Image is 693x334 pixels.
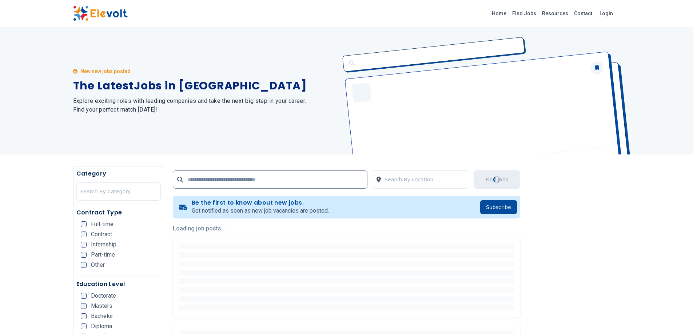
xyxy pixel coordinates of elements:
p: New new jobs posted [80,68,131,75]
input: Masters [81,303,87,309]
p: Get notified as soon as new job vacancies are posted. [192,206,329,215]
input: Internship [81,242,87,248]
span: Internship [91,242,116,248]
input: Doctorate [81,293,87,299]
span: Doctorate [91,293,116,299]
span: Bachelor [91,313,113,319]
input: Diploma [81,323,87,329]
input: Full-time [81,221,87,227]
a: Resources [539,8,571,19]
div: Loading... [493,175,501,184]
input: Other [81,262,87,268]
a: Find Jobs [509,8,539,19]
a: Login [595,6,617,21]
span: Part-time [91,252,115,258]
span: Diploma [91,323,112,329]
span: Contract [91,232,112,237]
a: Contact [571,8,595,19]
span: Other [91,262,105,268]
input: Part-time [81,252,87,258]
h2: Explore exciting roles with leading companies and take the next big step in your career. Find you... [73,97,338,114]
span: Masters [91,303,112,309]
h5: Education Level [76,280,161,289]
p: Loading job posts... [173,224,520,233]
input: Contract [81,232,87,237]
span: Full-time [91,221,113,227]
button: Find JobsLoading... [474,170,520,189]
input: Bachelor [81,313,87,319]
img: Elevolt [73,6,128,21]
h5: Contract Type [76,208,161,217]
h1: The Latest Jobs in [GEOGRAPHIC_DATA] [73,79,338,92]
button: Subscribe [480,200,517,214]
a: Home [489,8,509,19]
h4: Be the first to know about new jobs. [192,199,329,206]
h5: Category [76,169,161,178]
